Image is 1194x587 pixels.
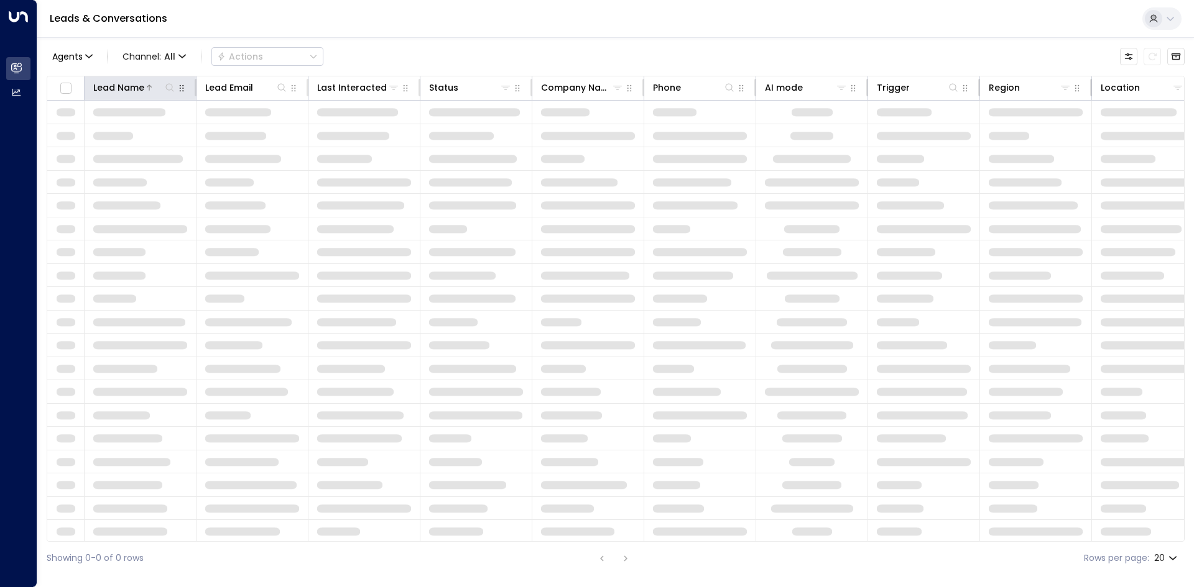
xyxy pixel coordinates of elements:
[429,80,458,95] div: Status
[205,80,288,95] div: Lead Email
[989,80,1020,95] div: Region
[594,550,634,566] nav: pagination navigation
[118,48,191,65] span: Channel:
[211,47,323,66] button: Actions
[429,80,512,95] div: Status
[541,80,611,95] div: Company Name
[765,80,848,95] div: AI mode
[93,80,144,95] div: Lead Name
[1120,48,1137,65] button: Customize
[93,80,176,95] div: Lead Name
[50,11,167,25] a: Leads & Conversations
[1167,48,1185,65] button: Archived Leads
[1101,80,1140,95] div: Location
[205,80,253,95] div: Lead Email
[47,552,144,565] div: Showing 0-0 of 0 rows
[765,80,803,95] div: AI mode
[118,48,191,65] button: Channel:All
[317,80,387,95] div: Last Interacted
[653,80,736,95] div: Phone
[877,80,960,95] div: Trigger
[211,47,323,66] div: Button group with a nested menu
[877,80,910,95] div: Trigger
[1084,552,1149,565] label: Rows per page:
[653,80,681,95] div: Phone
[541,80,624,95] div: Company Name
[217,51,263,62] div: Actions
[317,80,400,95] div: Last Interacted
[164,52,175,61] span: All
[1154,549,1180,567] div: 20
[1144,48,1161,65] span: Refresh
[1101,80,1184,95] div: Location
[52,52,83,61] span: Agents
[47,48,97,65] button: Agents
[989,80,1071,95] div: Region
